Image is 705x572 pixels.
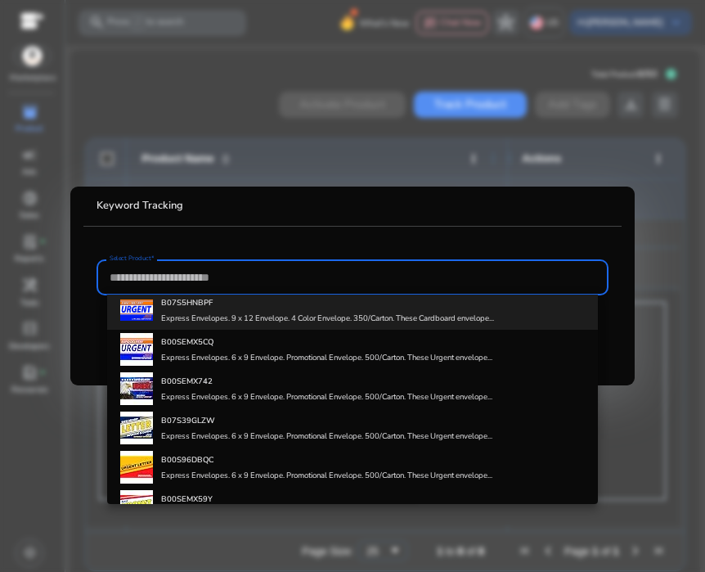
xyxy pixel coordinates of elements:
b: B00SEMX5CQ [161,336,213,347]
b: B00SEMX742 [161,376,213,386]
b: B00SEMX59Y [161,493,213,504]
h4: Express Envelopes. 9 x 12 Envelope. 4 Color Envelope. 350/Carton. These Cardboard envelope... [161,313,494,324]
mat-label: Select Product* [110,254,155,263]
img: 51u31N7eg1L.jpg [120,294,153,327]
h4: Express Envelopes. 6 x 9 Envelope. Promotional Envelope. 500/Carton. These Urgent envelope... [161,353,492,363]
h4: Express Envelopes. 6 x 9 Envelope. Promotional Envelope. 500/Carton. These Urgent envelope... [161,431,492,442]
img: 41Xptl3eN1L._AC_US40_.jpg [120,451,153,484]
b: B07S39GLZW [161,415,215,426]
img: 41l7u3lBopL._AC_US40_.jpg [120,372,153,405]
img: 51587W+PEbL._AC_US40_.jpg [120,412,153,444]
img: 51uhc8WOFQL._AC_US40_.jpg [120,490,153,523]
b: Keyword Tracking [97,198,183,213]
b: B00S96DBQC [161,454,213,465]
b: B07S5HNBPF [161,297,213,308]
h4: Express Envelopes. 6 x 9 Envelope. Promotional Envelope. 500/Carton. These Urgent envelope... [161,471,492,481]
img: 51XomRDq1iL._AC_US40_.jpg [120,333,153,366]
h4: Express Envelopes. 6 x 9 Envelope. Promotional Envelope. 500/Carton. These Urgent envelope... [161,392,492,403]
